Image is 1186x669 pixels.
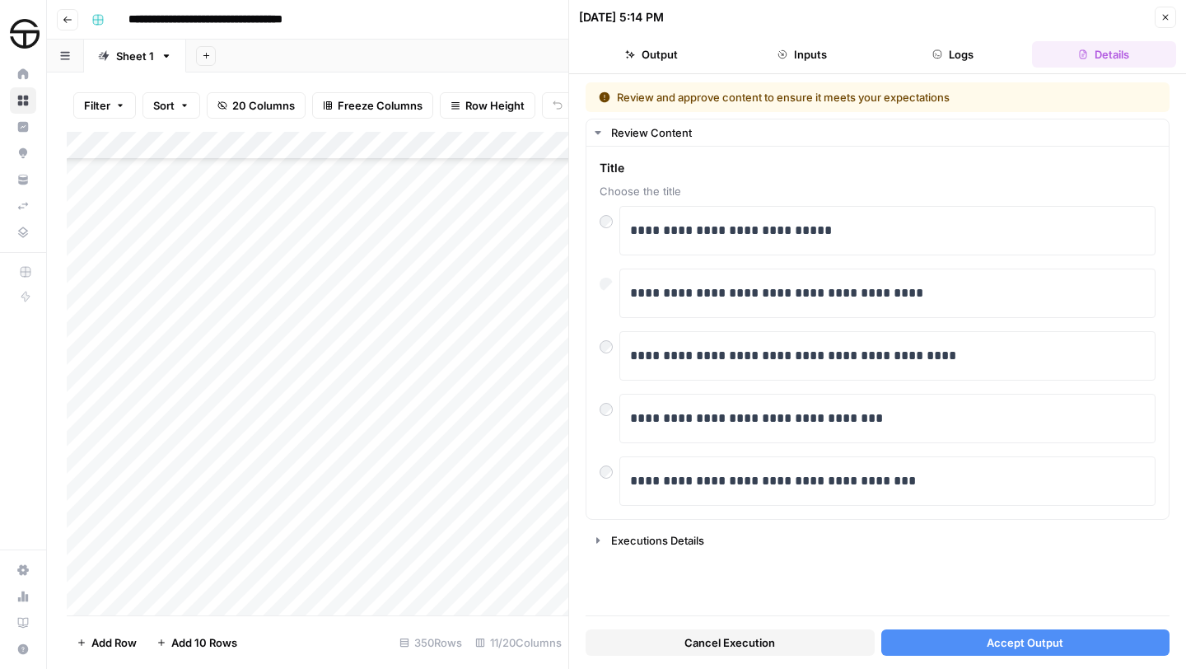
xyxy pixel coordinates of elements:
[10,61,36,87] a: Home
[153,97,175,114] span: Sort
[987,634,1063,651] span: Accept Output
[600,183,1156,199] span: Choose the title
[440,92,535,119] button: Row Height
[84,40,186,73] a: Sheet 1
[600,160,1156,176] span: Title
[881,41,1025,68] button: Logs
[586,629,875,656] button: Cancel Execution
[10,610,36,636] a: Learning Hub
[542,92,606,119] button: Undo
[10,557,36,583] a: Settings
[142,92,200,119] button: Sort
[10,166,36,193] a: Your Data
[730,41,874,68] button: Inputs
[147,629,247,656] button: Add 10 Rows
[10,219,36,246] a: Data Library
[586,147,1169,519] div: Review Content
[881,629,1170,656] button: Accept Output
[10,13,36,54] button: Workspace: SimpleTire
[1032,41,1176,68] button: Details
[393,629,469,656] div: 350 Rows
[586,527,1169,554] button: Executions Details
[67,629,147,656] button: Add Row
[10,193,36,219] a: Syncs
[312,92,433,119] button: Freeze Columns
[465,97,525,114] span: Row Height
[579,9,664,26] div: [DATE] 5:14 PM
[684,634,775,651] span: Cancel Execution
[116,48,154,64] div: Sheet 1
[73,92,136,119] button: Filter
[10,583,36,610] a: Usage
[207,92,306,119] button: 20 Columns
[232,97,295,114] span: 20 Columns
[171,634,237,651] span: Add 10 Rows
[10,87,36,114] a: Browse
[338,97,423,114] span: Freeze Columns
[611,124,1159,141] div: Review Content
[91,634,137,651] span: Add Row
[586,119,1169,146] button: Review Content
[10,114,36,140] a: Insights
[469,629,568,656] div: 11/20 Columns
[10,140,36,166] a: Opportunities
[599,89,1053,105] div: Review and approve content to ensure it meets your expectations
[10,19,40,49] img: SimpleTire Logo
[10,636,36,662] button: Help + Support
[611,532,1159,549] div: Executions Details
[579,41,723,68] button: Output
[84,97,110,114] span: Filter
